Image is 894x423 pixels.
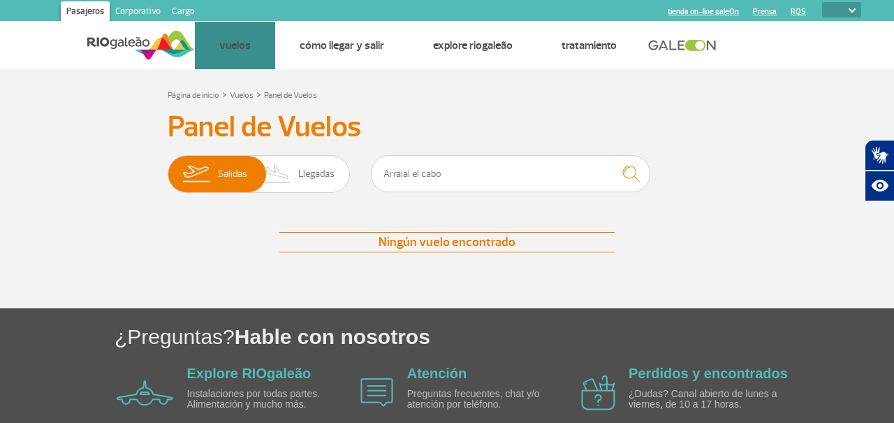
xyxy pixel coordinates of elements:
[300,38,384,52] a: Cómo llegar y salir
[110,1,166,24] a: Corporativo
[753,7,777,16] a: Prensa
[562,38,617,52] a: Tratamiento
[264,90,317,101] a: Panel de Vuelos
[257,156,298,192] img: slider-desembarque
[668,7,739,16] a: tienda on-line galeOn
[166,1,200,24] a: Cargo
[117,380,173,406] img: airplane icon
[174,156,218,192] img: slider-embarque
[187,389,348,410] p: Instalaciones por todas partes. Alimentación y mucho más.
[168,110,726,145] h3: Panel de Vuelos
[222,86,227,102] a: >
[581,375,615,410] img: airplane icon
[433,38,513,52] a: Explore RIOgaleão
[279,232,615,252] div: Ningún vuelo encontrado
[360,378,393,407] img: airplane icon
[407,389,568,410] p: Preguntas frecuentes, chat y/o atención por teléfono.
[219,38,251,52] a: Vuelos
[865,171,894,201] button: Abrir recursos assistivos.
[791,7,806,16] a: RQS
[235,325,430,348] span: Hable con nosotros
[629,366,788,381] a: Perdidos y encontrados
[218,156,247,192] span: Salidas
[407,366,467,381] a: Atención
[865,140,894,171] button: Abrir tradutor de língua de sinais.
[298,156,335,192] span: Llegadas
[230,90,254,101] a: Vuelos
[168,90,219,101] a: Página de inicio
[629,389,789,410] p: ¿Dudas? Canal abierto de lunes a viernes, de 10 a 17 horas.
[115,322,894,351] h1: ¿Preguntas?
[256,86,261,102] a: >
[371,155,650,192] input: Vuelo, ciudad o compañía aérea
[61,1,110,24] a: Pasajeros
[187,366,312,381] a: Explore RIOgaleão
[865,140,894,201] div: Plugin de acessibilidade da Hand Talk.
